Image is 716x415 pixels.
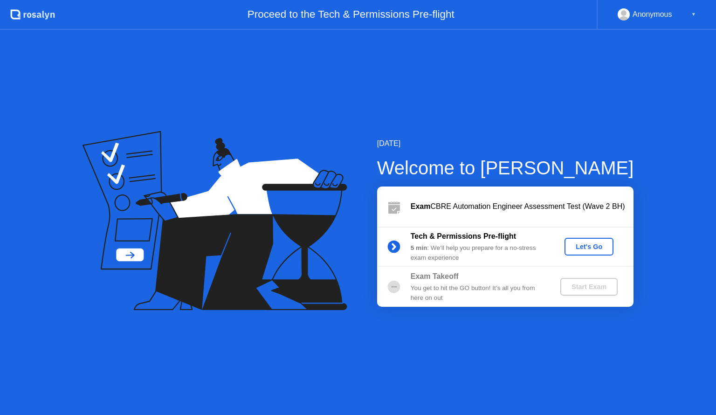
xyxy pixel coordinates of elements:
div: : We’ll help you prepare for a no-stress exam experience [411,243,545,263]
div: ▼ [691,8,696,21]
button: Start Exam [560,278,618,296]
div: Welcome to [PERSON_NAME] [377,154,634,182]
div: [DATE] [377,138,634,149]
div: You get to hit the GO button! It’s all you from here on out [411,284,545,303]
b: Exam [411,202,431,210]
b: Exam Takeoff [411,272,459,280]
div: Anonymous [633,8,672,21]
button: Let's Go [565,238,613,256]
div: Start Exam [564,283,614,290]
b: Tech & Permissions Pre-flight [411,232,516,240]
b: 5 min [411,244,427,251]
div: CBRE Automation Engineer Assessment Test (Wave 2 BH) [411,201,633,212]
div: Let's Go [568,243,610,250]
